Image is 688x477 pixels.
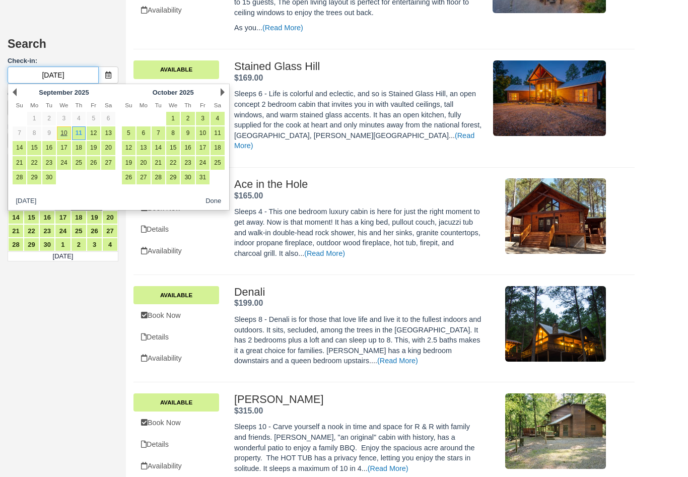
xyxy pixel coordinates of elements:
[196,171,210,184] a: 31
[101,156,115,170] a: 27
[196,112,210,125] a: 3
[234,393,482,405] h2: [PERSON_NAME]
[8,38,118,56] h2: Search
[234,299,263,307] strong: Price: $199
[27,171,41,184] a: 29
[166,156,180,170] a: 22
[377,357,418,365] a: (Read More)
[8,211,24,224] a: 14
[214,102,221,108] span: Saturday
[39,211,55,224] a: 16
[152,141,165,155] a: 14
[133,348,219,369] a: Availability
[101,141,115,155] a: 20
[234,286,482,298] h2: Denali
[152,126,165,140] a: 7
[42,171,56,184] a: 30
[181,126,194,140] a: 9
[234,314,482,366] p: Sleeps 8 - Denali is for those that love life and live it to the fullest indoors and outdoors. It...
[71,224,87,238] a: 25
[30,102,38,108] span: Monday
[133,327,219,348] a: Details
[221,88,225,96] a: Next
[27,141,41,155] a: 15
[55,211,71,224] a: 17
[42,126,56,140] a: 9
[55,238,71,251] a: 1
[234,191,263,200] strong: Price: $165
[136,126,150,140] a: 6
[39,224,55,238] a: 23
[196,126,210,140] a: 10
[122,171,135,184] a: 26
[201,195,225,208] button: Done
[87,224,102,238] a: 26
[133,305,219,326] a: Book Now
[234,60,482,73] h2: Stained Glass Hill
[122,156,135,170] a: 19
[13,156,26,170] a: 21
[105,102,112,108] span: Saturday
[24,211,39,224] a: 15
[133,219,219,240] a: Details
[27,126,41,140] a: 8
[24,224,39,238] a: 22
[72,112,86,125] a: 4
[72,126,86,140] a: 11
[153,89,178,96] span: October
[8,224,24,238] a: 21
[13,88,17,96] a: Prev
[71,238,87,251] a: 2
[166,141,180,155] a: 15
[505,286,606,362] img: M102-1
[16,102,23,108] span: Sunday
[234,422,482,473] p: Sleeps 10 - Carve yourself a nook in time and space for R & R with family and friends. [PERSON_NA...
[368,464,408,472] a: (Read More)
[102,238,118,251] a: 4
[234,23,482,33] p: As you...
[102,211,118,224] a: 20
[211,126,224,140] a: 11
[234,89,482,151] p: Sleeps 6 - Life is colorful and eclectic, and so is Stained Glass Hill, an open concept 2 bedroom...
[133,393,219,412] a: Available
[196,156,210,170] a: 24
[493,60,606,136] img: M84-1
[39,89,73,96] span: September
[8,238,24,251] a: 28
[133,60,219,79] a: Available
[181,171,194,184] a: 30
[122,141,135,155] a: 12
[133,456,219,476] a: Availability
[166,171,180,184] a: 29
[234,207,482,258] p: Sleeps 4 - This one bedroom luxury cabin is here for just the right moment to get away. Now is th...
[55,224,71,238] a: 24
[12,195,40,208] button: [DATE]
[24,238,39,251] a: 29
[59,102,68,108] span: Wednesday
[13,171,26,184] a: 28
[57,126,71,140] a: 10
[101,112,115,125] a: 6
[133,413,219,433] a: Book Now
[27,112,41,125] a: 1
[133,241,219,261] a: Availability
[304,249,345,257] a: (Read More)
[140,102,148,108] span: Monday
[505,178,606,254] img: M72-1
[87,211,102,224] a: 19
[13,141,26,155] a: 14
[169,102,177,108] span: Wednesday
[57,112,71,125] a: 3
[133,286,219,304] a: Available
[136,156,150,170] a: 20
[262,24,303,32] a: (Read More)
[211,156,224,170] a: 25
[136,171,150,184] a: 27
[39,238,55,251] a: 30
[13,126,26,140] a: 7
[46,102,52,108] span: Tuesday
[155,102,162,108] span: Tuesday
[181,112,194,125] a: 2
[87,238,102,251] a: 3
[179,89,194,96] span: 2025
